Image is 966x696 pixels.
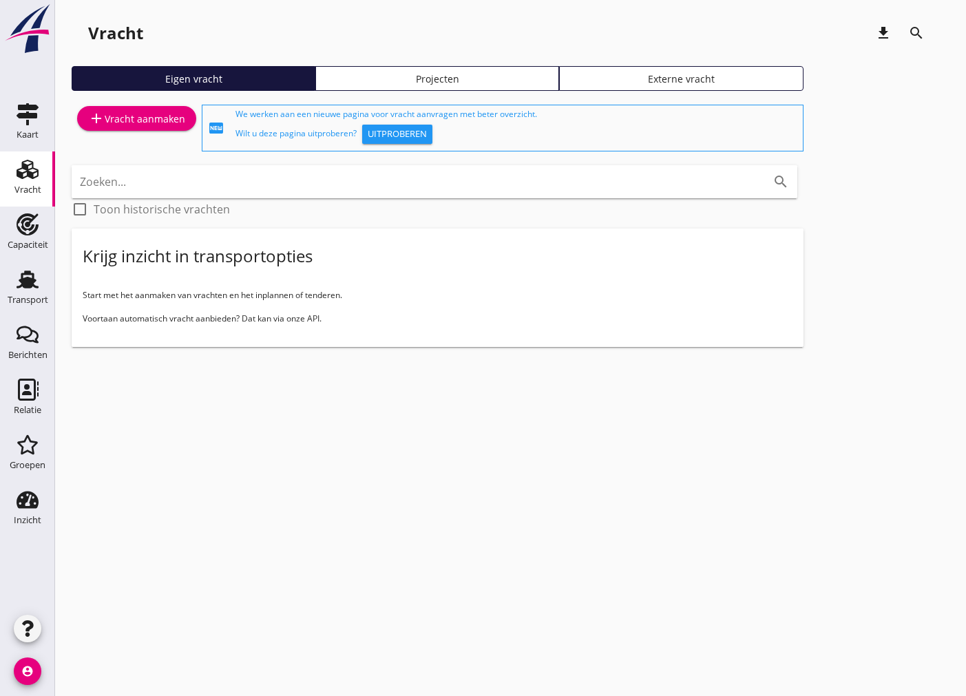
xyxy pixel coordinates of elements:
input: Zoeken... [80,171,750,193]
div: Groepen [10,461,45,470]
i: fiber_new [208,120,224,136]
div: Berichten [8,350,48,359]
p: Voortaan automatisch vracht aanbieden? Dat kan via onze API. [83,313,792,325]
label: Toon historische vrachten [94,202,230,216]
button: Uitproberen [362,125,432,144]
div: Vracht aanmaken [88,110,185,127]
a: Eigen vracht [72,66,315,91]
i: search [908,25,925,41]
i: add [88,110,105,127]
a: Projecten [315,66,559,91]
div: Uitproberen [368,127,427,141]
div: Vracht [14,185,41,194]
div: Projecten [322,72,553,86]
a: Vracht aanmaken [77,106,196,131]
div: Relatie [14,405,41,414]
div: Kaart [17,130,39,139]
div: Externe vracht [565,72,797,86]
i: account_circle [14,657,41,685]
i: search [773,173,789,190]
div: Krijg inzicht in transportopties [83,245,313,267]
img: logo-small.a267ee39.svg [3,3,52,54]
div: Capaciteit [8,240,48,249]
div: We werken aan een nieuwe pagina voor vracht aanvragen met beter overzicht. Wilt u deze pagina uit... [235,108,797,148]
div: Inzicht [14,516,41,525]
div: Transport [8,295,48,304]
p: Start met het aanmaken van vrachten en het inplannen of tenderen. [83,289,792,302]
div: Vracht [88,22,143,44]
a: Externe vracht [559,66,803,91]
i: download [875,25,892,41]
div: Eigen vracht [78,72,309,86]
